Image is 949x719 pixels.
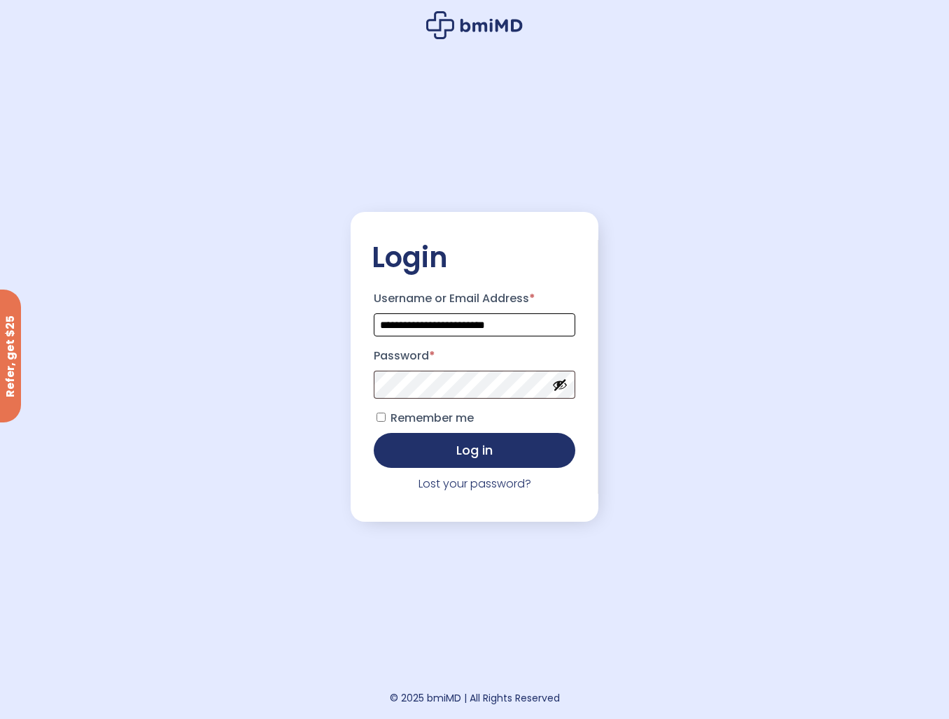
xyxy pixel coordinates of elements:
[419,476,531,492] a: Lost your password?
[374,433,575,468] button: Log in
[391,410,474,426] span: Remember me
[390,688,560,708] div: © 2025 bmiMD | All Rights Reserved
[552,377,568,392] button: Show password
[374,287,575,310] label: Username or Email Address
[377,413,386,422] input: Remember me
[374,345,575,367] label: Password
[372,240,577,275] h2: Login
